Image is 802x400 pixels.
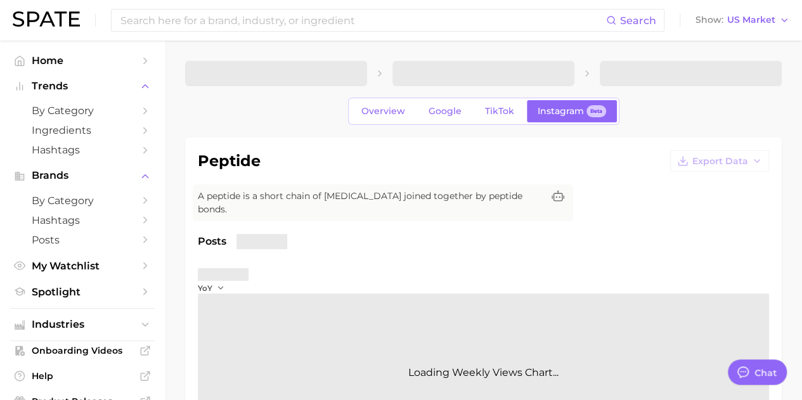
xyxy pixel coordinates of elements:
[474,100,525,122] a: TikTok
[32,144,133,156] span: Hashtags
[10,77,155,96] button: Trends
[32,81,133,92] span: Trends
[32,195,133,207] span: by Category
[10,256,155,276] a: My Watchlist
[198,283,225,294] button: YoY
[10,282,155,302] a: Spotlight
[198,283,212,294] span: YoY
[198,153,261,169] h1: peptide
[692,156,748,167] span: Export Data
[10,51,155,70] a: Home
[32,345,133,356] span: Onboarding Videos
[10,315,155,334] button: Industries
[361,106,405,117] span: Overview
[32,124,133,136] span: Ingredients
[119,10,606,31] input: Search here for a brand, industry, or ingredient
[727,16,775,23] span: US Market
[418,100,472,122] a: Google
[10,166,155,185] button: Brands
[429,106,462,117] span: Google
[10,341,155,360] a: Onboarding Videos
[527,100,617,122] a: InstagramBeta
[13,11,80,27] img: SPATE
[670,150,769,172] button: Export Data
[590,106,602,117] span: Beta
[32,234,133,246] span: Posts
[351,100,416,122] a: Overview
[32,319,133,330] span: Industries
[538,106,584,117] span: Instagram
[32,260,133,272] span: My Watchlist
[10,366,155,385] a: Help
[198,234,226,249] span: Posts
[485,106,514,117] span: TikTok
[32,286,133,298] span: Spotlight
[32,170,133,181] span: Brands
[620,15,656,27] span: Search
[32,55,133,67] span: Home
[32,105,133,117] span: by Category
[10,101,155,120] a: by Category
[32,214,133,226] span: Hashtags
[10,191,155,210] a: by Category
[10,210,155,230] a: Hashtags
[32,370,133,382] span: Help
[10,230,155,250] a: Posts
[10,140,155,160] a: Hashtags
[10,120,155,140] a: Ingredients
[692,12,792,29] button: ShowUS Market
[198,190,543,216] span: A peptide is a short chain of [MEDICAL_DATA] joined together by peptide bonds.
[695,16,723,23] span: Show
